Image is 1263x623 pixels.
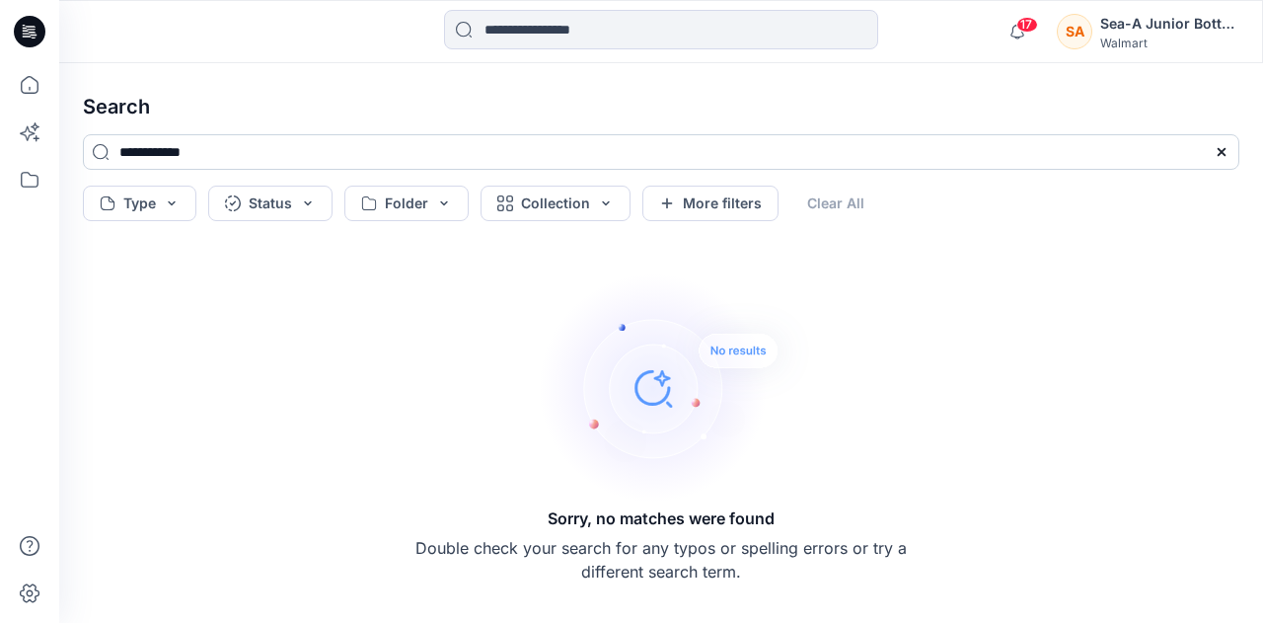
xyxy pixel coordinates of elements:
[548,506,775,530] h5: Sorry, no matches were found
[208,186,333,221] button: Status
[344,186,469,221] button: Folder
[642,186,779,221] button: More filters
[414,536,908,584] p: Double check your search for any typos or spelling errors or try a different search term.
[67,79,1255,134] h4: Search
[1016,17,1038,33] span: 17
[83,186,196,221] button: Type
[539,270,815,506] img: Sorry, no matches were found
[1057,14,1092,49] div: SA
[481,186,631,221] button: Collection
[1100,36,1238,50] div: Walmart
[1100,12,1238,36] div: Sea-A Junior Bottom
